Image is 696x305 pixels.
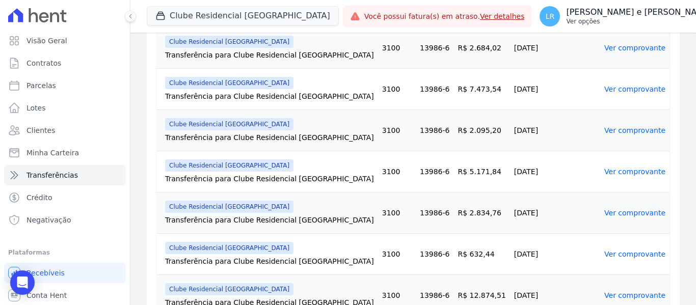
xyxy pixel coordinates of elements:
a: Parcelas [4,75,126,96]
span: LR [546,13,555,20]
td: [DATE] [510,151,600,192]
td: 3100 [378,110,416,151]
td: 3100 [378,27,416,69]
span: Contratos [26,58,61,68]
div: Transferência para Clube Residencial [GEOGRAPHIC_DATA] [165,256,374,266]
a: Lotes [4,98,126,118]
span: Transferências [26,170,78,180]
span: Clientes [26,125,55,135]
span: Parcelas [26,80,56,91]
div: Plataformas [8,246,122,259]
td: 3100 [378,69,416,110]
td: 3100 [378,192,416,234]
div: Open Intercom Messenger [10,270,35,295]
a: Ver comprovante [604,44,665,52]
span: Clube Residencial [GEOGRAPHIC_DATA] [165,36,293,48]
span: Recebíveis [26,268,65,278]
td: 13986-6 [416,110,454,151]
span: Minha Carteira [26,148,79,158]
div: Transferência para Clube Residencial [GEOGRAPHIC_DATA] [165,174,374,184]
span: Você possui fatura(s) em atraso. [364,11,525,22]
a: Negativação [4,210,126,230]
span: Negativação [26,215,71,225]
td: 13986-6 [416,69,454,110]
td: R$ 7.473,54 [453,69,510,110]
div: Transferência para Clube Residencial [GEOGRAPHIC_DATA] [165,91,374,101]
td: 13986-6 [416,192,454,234]
span: Crédito [26,192,52,203]
a: Ver comprovante [604,126,665,134]
a: Ver comprovante [604,250,665,258]
a: Clientes [4,120,126,141]
td: 13986-6 [416,151,454,192]
td: R$ 2.834,76 [453,192,510,234]
td: [DATE] [510,27,600,69]
div: Transferência para Clube Residencial [GEOGRAPHIC_DATA] [165,50,374,60]
a: Ver comprovante [604,209,665,217]
td: R$ 2.095,20 [453,110,510,151]
button: Clube Residencial [GEOGRAPHIC_DATA] [147,6,339,25]
td: 3100 [378,234,416,275]
div: Transferência para Clube Residencial [GEOGRAPHIC_DATA] [165,132,374,143]
a: Crédito [4,187,126,208]
span: Visão Geral [26,36,67,46]
td: [DATE] [510,110,600,151]
td: [DATE] [510,192,600,234]
span: Clube Residencial [GEOGRAPHIC_DATA] [165,201,293,213]
td: [DATE] [510,69,600,110]
td: R$ 5.171,84 [453,151,510,192]
a: Contratos [4,53,126,73]
td: 13986-6 [416,27,454,69]
a: Recebíveis [4,263,126,283]
span: Clube Residencial [GEOGRAPHIC_DATA] [165,159,293,172]
div: Transferência para Clube Residencial [GEOGRAPHIC_DATA] [165,215,374,225]
td: [DATE] [510,234,600,275]
span: Conta Hent [26,290,67,300]
td: R$ 632,44 [453,234,510,275]
a: Visão Geral [4,31,126,51]
span: Lotes [26,103,46,113]
a: Ver comprovante [604,168,665,176]
a: Ver detalhes [480,12,525,20]
span: Clube Residencial [GEOGRAPHIC_DATA] [165,77,293,89]
td: R$ 2.684,02 [453,27,510,69]
a: Ver comprovante [604,291,665,299]
a: Ver comprovante [604,85,665,93]
td: 3100 [378,151,416,192]
a: Transferências [4,165,126,185]
a: Minha Carteira [4,143,126,163]
td: 13986-6 [416,234,454,275]
span: Clube Residencial [GEOGRAPHIC_DATA] [165,118,293,130]
span: Clube Residencial [GEOGRAPHIC_DATA] [165,242,293,254]
span: Clube Residencial [GEOGRAPHIC_DATA] [165,283,293,295]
